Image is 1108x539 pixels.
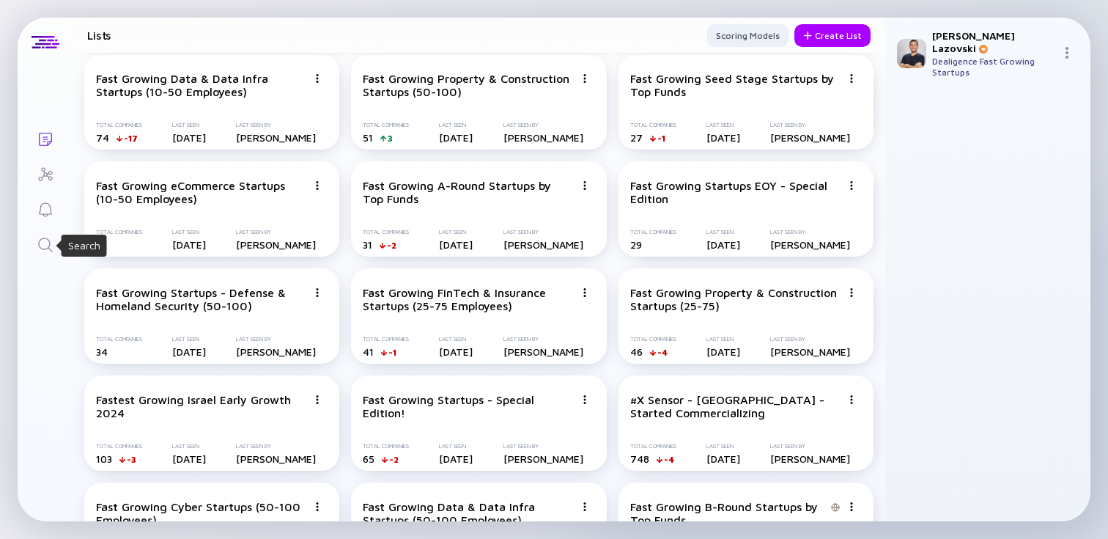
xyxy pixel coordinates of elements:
div: Last Seen [439,229,473,235]
img: Menu [313,395,322,404]
div: [DATE] [172,452,206,465]
div: Total Companies [363,229,409,235]
a: Reminders [18,191,73,226]
div: [PERSON_NAME] [770,131,850,144]
span: 74 [96,131,109,144]
span: 34 [96,345,108,358]
div: Total Companies [363,443,409,450]
img: Menu [580,181,589,190]
div: Total Companies [363,122,409,128]
button: Scoring Models [707,24,788,47]
div: Fast Growing A-Round Startups by Top Funds [363,179,574,205]
div: [DATE] [706,238,740,251]
div: Fast Growing Data & Data Infra Startups (50-100 Employees) [363,500,574,527]
div: Total Companies [96,122,142,128]
div: Last Seen By [503,443,583,450]
div: 3 [388,133,393,144]
img: Menu [847,74,856,83]
img: Menu [313,74,322,83]
h1: Lists [87,29,111,42]
div: Last Seen [439,443,473,450]
img: Menu [580,502,589,511]
img: Adam Profile Picture [897,39,926,68]
div: Total Companies [630,336,676,342]
div: Last Seen By [770,443,850,450]
div: [DATE] [172,238,206,251]
div: [DATE] [706,345,740,358]
div: [PERSON_NAME] Lazovski [932,29,1055,54]
button: Create List [794,24,871,47]
img: Menu [847,395,856,404]
span: 41 [363,345,374,358]
span: 27 [630,131,643,144]
img: Menu [847,181,856,190]
div: [PERSON_NAME] [503,131,583,144]
div: Last Seen [439,336,473,342]
img: Menu [313,181,322,190]
div: -1 [388,347,396,358]
a: Investor Map [18,155,73,191]
div: Fastest Growing Israel Early Growth 2024 [96,393,307,419]
span: 46 [630,345,643,358]
div: Fast Growing Cyber Startups (50-100 Employees) [96,500,307,527]
div: [PERSON_NAME] [236,452,316,465]
div: Last Seen [706,443,740,450]
span: 65 [363,452,374,465]
div: Last Seen By [236,443,316,450]
div: Last Seen [439,122,473,128]
div: Last Seen [172,443,206,450]
div: -3 [127,454,136,465]
div: Total Companies [96,443,142,450]
img: Menu [847,288,856,297]
img: Menu [580,74,589,83]
div: Fast Growing Property & Construction Startups (25-75) [630,286,841,312]
div: Last Seen By [503,122,583,128]
div: Last Seen By [503,229,583,235]
div: Last Seen By [236,122,316,128]
div: Fast Growing Property & Construction Startups (50-100) [363,72,574,98]
div: Last Seen [172,229,206,235]
div: [DATE] [439,238,473,251]
span: 51 [363,131,373,144]
div: Fast Growing B-Round Startups by Top Funds [630,500,824,527]
img: Menu [580,395,589,404]
img: Menu [313,288,322,297]
div: [DATE] [439,452,473,465]
div: -4 [664,454,675,465]
div: [DATE] [172,345,206,358]
div: [PERSON_NAME] [236,131,316,144]
div: Last Seen [706,122,740,128]
div: Last Seen By [503,336,583,342]
img: Menu [847,502,856,511]
div: Fast Growing Startups - Defense & Homeland Security (50-100) [96,286,307,312]
div: [DATE] [172,131,206,144]
div: Fast Growing Data & Data Infra Startups (10-50 Employees) [96,72,307,98]
div: [DATE] [439,131,473,144]
img: Menu [313,502,322,511]
div: [PERSON_NAME] [236,345,316,358]
span: 29 [630,238,642,251]
div: Total Companies [96,336,142,342]
div: Total Companies [630,122,676,128]
div: Last Seen By [770,122,850,128]
img: Menu [580,288,589,297]
div: Dealigence Fast Growing Startups [932,56,1055,78]
div: [PERSON_NAME] [770,238,850,251]
div: [PERSON_NAME] [770,452,850,465]
img: Menu [1061,47,1073,59]
div: -17 [124,133,138,144]
span: 31 [363,238,372,251]
div: Fast Growing eCommerce Startups (10-50 Employees) [96,179,307,205]
div: Last Seen [172,336,206,342]
div: [PERSON_NAME] [503,238,583,251]
div: Total Companies [630,443,676,450]
div: Search [68,238,100,253]
a: Search [18,226,73,261]
div: Total Companies [96,229,142,235]
div: Last Seen By [770,229,850,235]
div: -4 [657,347,668,358]
div: [DATE] [706,131,740,144]
div: Fast Growing FinTech & Insurance Startups (25-75 Employees) [363,286,574,312]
